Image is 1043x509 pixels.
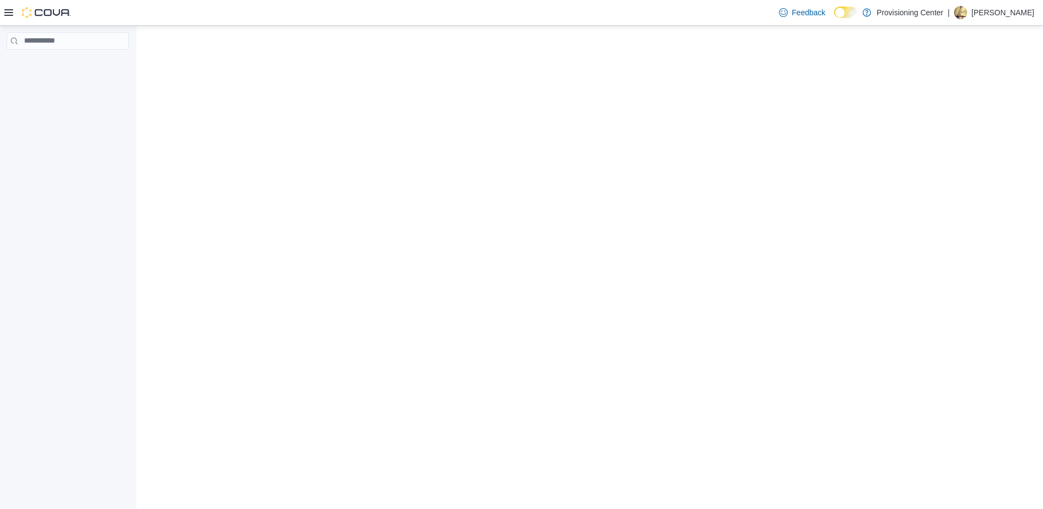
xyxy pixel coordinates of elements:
[7,52,129,78] nav: Complex example
[948,6,950,19] p: |
[834,18,835,19] span: Dark Mode
[954,6,967,19] div: Jonathon Nellist
[775,2,830,23] a: Feedback
[792,7,825,18] span: Feedback
[834,7,857,18] input: Dark Mode
[877,6,943,19] p: Provisioning Center
[972,6,1034,19] p: [PERSON_NAME]
[22,7,71,18] img: Cova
